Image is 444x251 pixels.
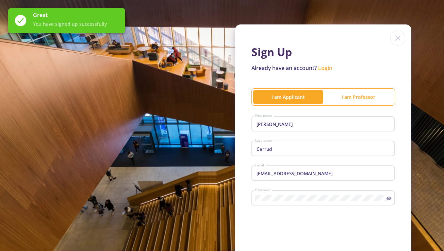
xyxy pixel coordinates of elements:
a: Login [318,64,332,72]
iframe: reCAPTCHA [251,218,355,244]
h1: Sign Up [251,46,395,58]
img: close icon [390,31,405,46]
div: I am Professor [323,93,393,101]
div: I am Applicant [253,93,323,101]
span: You have signed up successfully [33,20,120,28]
p: Already have an account? [251,64,395,72]
span: Great [33,11,120,19]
